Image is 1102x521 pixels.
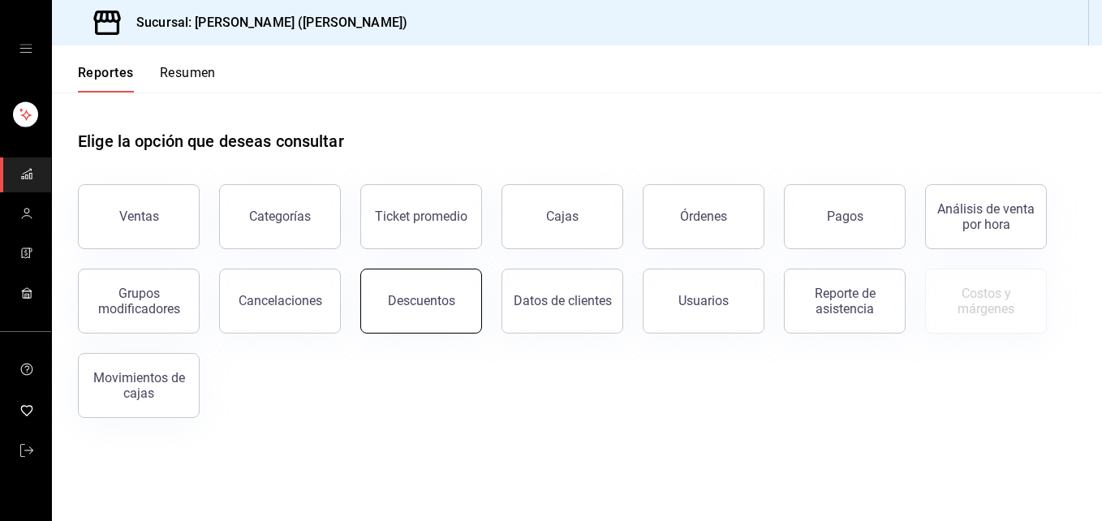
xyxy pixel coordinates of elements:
button: Movimientos de cajas [78,353,200,418]
button: Cancelaciones [219,269,341,334]
button: Ventas [78,184,200,249]
div: Costos y márgenes [936,286,1036,316]
button: Órdenes [643,184,764,249]
h3: Sucursal: [PERSON_NAME] ([PERSON_NAME]) [123,13,407,32]
div: Ventas [119,209,159,224]
div: Cancelaciones [239,293,322,308]
div: Movimientos de cajas [88,370,189,401]
div: Pagos [827,209,863,224]
button: Contrata inventarios para ver este reporte [925,269,1047,334]
button: Reporte de asistencia [784,269,906,334]
button: Grupos modificadores [78,269,200,334]
button: Descuentos [360,269,482,334]
button: Resumen [160,65,216,93]
button: Análisis de venta por hora [925,184,1047,249]
button: Pagos [784,184,906,249]
div: Ticket promedio [375,209,467,224]
button: Cajas [501,184,623,249]
button: Ticket promedio [360,184,482,249]
div: Datos de clientes [514,293,612,308]
button: Usuarios [643,269,764,334]
div: Cajas [546,209,579,224]
h1: Elige la opción que deseas consultar [78,129,344,153]
div: Reporte de asistencia [794,286,895,316]
font: Reportes [78,65,134,81]
div: Categorías [249,209,311,224]
div: Órdenes [680,209,727,224]
div: Descuentos [388,293,455,308]
div: Grupos modificadores [88,286,189,316]
div: Análisis de venta por hora [936,201,1036,232]
div: Pestañas de navegación [78,65,216,93]
div: Usuarios [678,293,729,308]
button: cajón abierto [19,42,32,55]
button: Categorías [219,184,341,249]
button: Datos de clientes [501,269,623,334]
